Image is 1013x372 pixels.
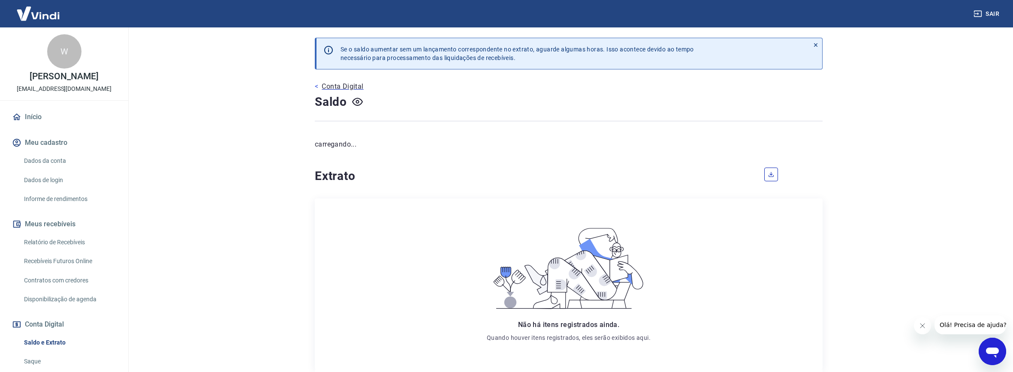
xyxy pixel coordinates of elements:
[10,133,118,152] button: Meu cadastro
[17,84,112,93] p: [EMAIL_ADDRESS][DOMAIN_NAME]
[21,353,118,370] a: Saque
[341,45,694,62] p: Se o saldo aumentar sem um lançamento correspondente no extrato, aguarde algumas horas. Isso acon...
[979,338,1006,365] iframe: Botão para abrir a janela de mensagens
[30,72,98,81] p: [PERSON_NAME]
[10,0,66,27] img: Vindi
[21,252,118,270] a: Recebíveis Futuros Online
[21,234,118,251] a: Relatório de Recebíveis
[47,34,81,69] div: W
[21,272,118,289] a: Contratos com credores
[10,215,118,234] button: Meus recebíveis
[21,171,118,189] a: Dados de login
[10,315,118,334] button: Conta Digital
[21,291,118,308] a: Disponibilização de agenda
[914,317,931,334] iframe: Fechar mensagem
[935,315,1006,334] iframe: Mensagem da empresa
[21,190,118,208] a: Informe de rendimentos
[315,81,318,92] p: <
[518,321,619,329] span: Não há itens registrados ainda.
[5,6,72,13] span: Olá! Precisa de ajuda?
[322,81,363,92] p: Conta Digital
[21,152,118,170] a: Dados da conta
[10,108,118,126] a: Início
[21,334,118,351] a: Saldo e Extrato
[315,93,347,111] h4: Saldo
[315,168,754,185] h4: Extrato
[487,333,651,342] p: Quando houver itens registrados, eles serão exibidos aqui.
[972,6,1003,22] button: Sair
[315,139,823,150] p: carregando...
